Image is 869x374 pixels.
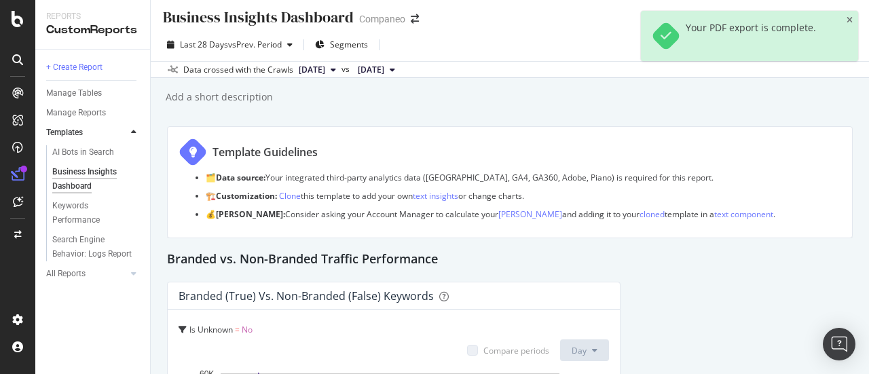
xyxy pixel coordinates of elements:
[657,7,714,29] button: Clone
[162,7,354,28] div: Business Insights Dashboard
[206,208,841,220] p: 💰 Consider asking your Account Manager to calculate your and adding it to your template in a .
[167,249,853,271] div: Branded vs. Non-Branded Traffic Performance
[52,199,141,227] a: Keywords Performance
[52,145,114,160] div: AI Bots in Search
[189,324,233,335] span: Is Unknown
[46,106,141,120] a: Manage Reports
[46,126,83,140] div: Templates
[235,324,240,335] span: =
[164,90,273,104] div: Add a short description
[167,249,438,271] h2: Branded vs. Non-Branded Traffic Performance
[46,60,141,75] a: + Create Report
[242,324,253,335] span: No
[847,16,853,24] div: close toast
[180,39,228,50] span: Last 28 Days
[46,22,139,38] div: CustomReports
[572,345,587,356] span: Day
[310,34,373,56] button: Segments
[183,64,293,76] div: Data crossed with the Crawls
[46,126,127,140] a: Templates
[293,62,341,78] button: [DATE]
[411,14,419,24] div: arrow-right-arrow-left
[358,64,384,76] span: 2025 Jul. 31st
[212,145,318,160] div: Template Guidelines
[46,60,103,75] div: + Create Report
[823,328,855,360] div: Open Intercom Messenger
[46,106,106,120] div: Manage Reports
[686,22,816,50] div: Your PDF export is complete.
[640,208,665,220] a: cloned
[46,267,127,281] a: All Reports
[46,86,102,100] div: Manage Tables
[341,63,352,75] span: vs
[216,208,285,220] strong: [PERSON_NAME]:
[228,39,282,50] span: vs Prev. Period
[46,86,141,100] a: Manage Tables
[813,7,858,29] button: Export
[714,208,773,220] a: text component
[483,345,549,356] div: Compare periods
[560,339,609,361] button: Day
[725,7,802,29] button: Schedule Email
[352,62,401,78] button: [DATE]
[359,12,405,26] div: Companeo
[498,208,562,220] a: [PERSON_NAME]
[413,190,458,202] a: text insights
[52,199,128,227] div: Keywords Performance
[330,39,368,50] span: Segments
[52,165,141,193] a: Business Insights Dashboard
[46,11,139,22] div: Reports
[52,145,141,160] a: AI Bots in Search
[162,34,298,56] button: Last 28 DaysvsPrev. Period
[279,190,301,202] a: Clone
[167,126,853,238] div: Template Guidelines 🗂️Data source:Your integrated third-party analytics data ([GEOGRAPHIC_DATA], ...
[52,233,141,261] a: Search Engine Behavior: Logs Report
[216,190,277,202] strong: Customization:
[299,64,325,76] span: 2025 Aug. 31st
[179,289,434,303] div: Branded (true) vs. Non-Branded (false) Keywords
[52,165,130,193] div: Business Insights Dashboard
[206,190,841,202] p: 🏗️ this template to add your own or change charts.
[216,172,265,183] strong: Data source:
[46,267,86,281] div: All Reports
[206,172,841,183] p: 🗂️ Your integrated third-party analytics data ([GEOGRAPHIC_DATA], GA4, GA360, Adobe, Piano) is re...
[52,233,132,261] div: Search Engine Behavior: Logs Report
